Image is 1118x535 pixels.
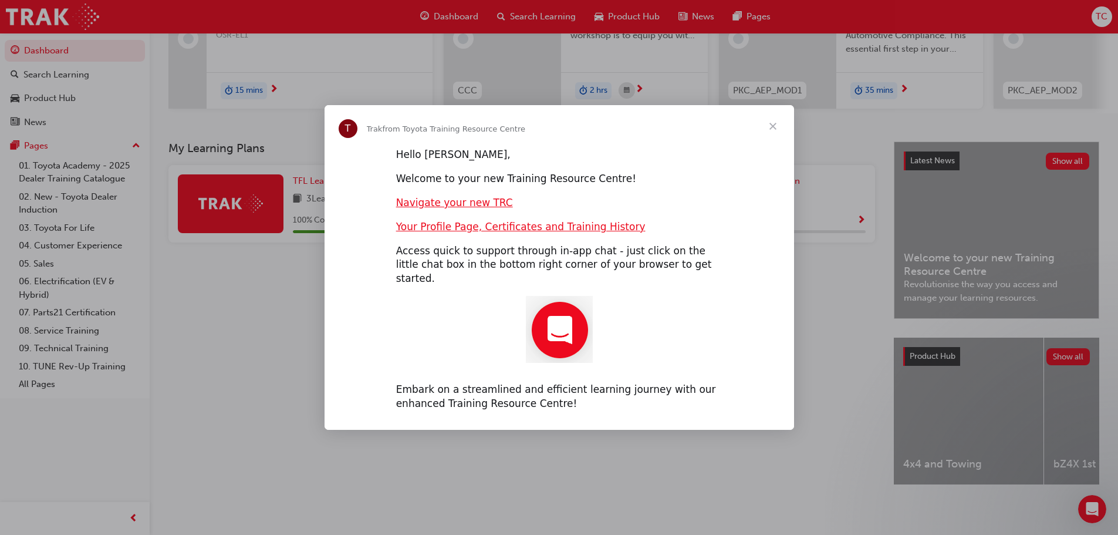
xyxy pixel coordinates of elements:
[396,148,722,162] div: Hello [PERSON_NAME],
[396,172,722,186] div: Welcome to your new Training Resource Centre!
[396,244,722,286] div: Access quick to support through in-app chat - just click on the little chat box in the bottom rig...
[752,105,794,147] span: Close
[382,125,525,133] span: from Toyota Training Resource Centre
[396,197,513,208] a: Navigate your new TRC
[367,125,383,133] span: Trak
[396,383,722,411] div: Embark on a streamlined and efficient learning journey with our enhanced Training Resource Centre!
[396,221,646,233] a: Your Profile Page, Certificates and Training History
[339,119,357,138] div: Profile image for Trak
